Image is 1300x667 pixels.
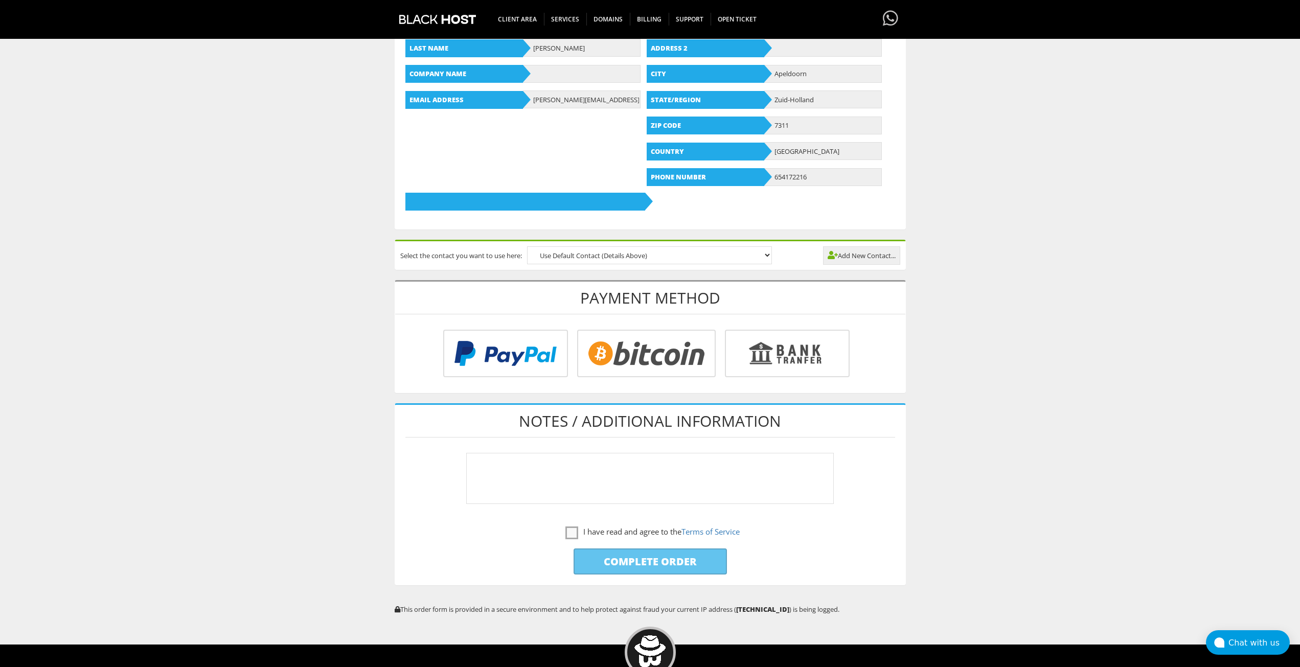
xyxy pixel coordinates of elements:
span: Domains [586,13,630,26]
b: State/Region [647,91,764,109]
span: Support [669,13,711,26]
b: Zip Code [647,117,764,134]
img: PayPal.png [443,330,568,377]
div: Chat with us [1228,638,1290,648]
a: Add New Contact... [823,246,900,265]
span: SERVICES [544,13,587,26]
b: Last Name [405,39,523,57]
span: Billing [630,13,669,26]
span: Open Ticket [711,13,764,26]
button: Chat with us [1206,630,1290,655]
b: City [647,65,764,83]
a: Terms of Service [681,526,740,537]
h1: Notes / Additional Information [405,405,895,438]
b: Address 2 [647,39,764,57]
img: Bitcoin.png [577,330,716,377]
span: CLIENT AREA [491,13,544,26]
h1: Payment Method [395,282,905,314]
div: Select the contact you want to use here: [395,241,905,269]
b: Phone Number [647,168,764,186]
b: Email Address [405,91,523,109]
b: Company Name [405,65,523,83]
label: I have read and agree to the [565,525,740,538]
input: Complete Order [574,548,727,574]
textarea: You can enter any additional notes or information you want included with your order here... [466,453,834,504]
p: This order form is provided in a secure environment and to help protect against fraud your curren... [395,605,906,614]
b: Country [647,143,764,160]
img: Bank%20Transfer.png [725,330,850,377]
strong: [TECHNICAL_ID] [736,605,789,614]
